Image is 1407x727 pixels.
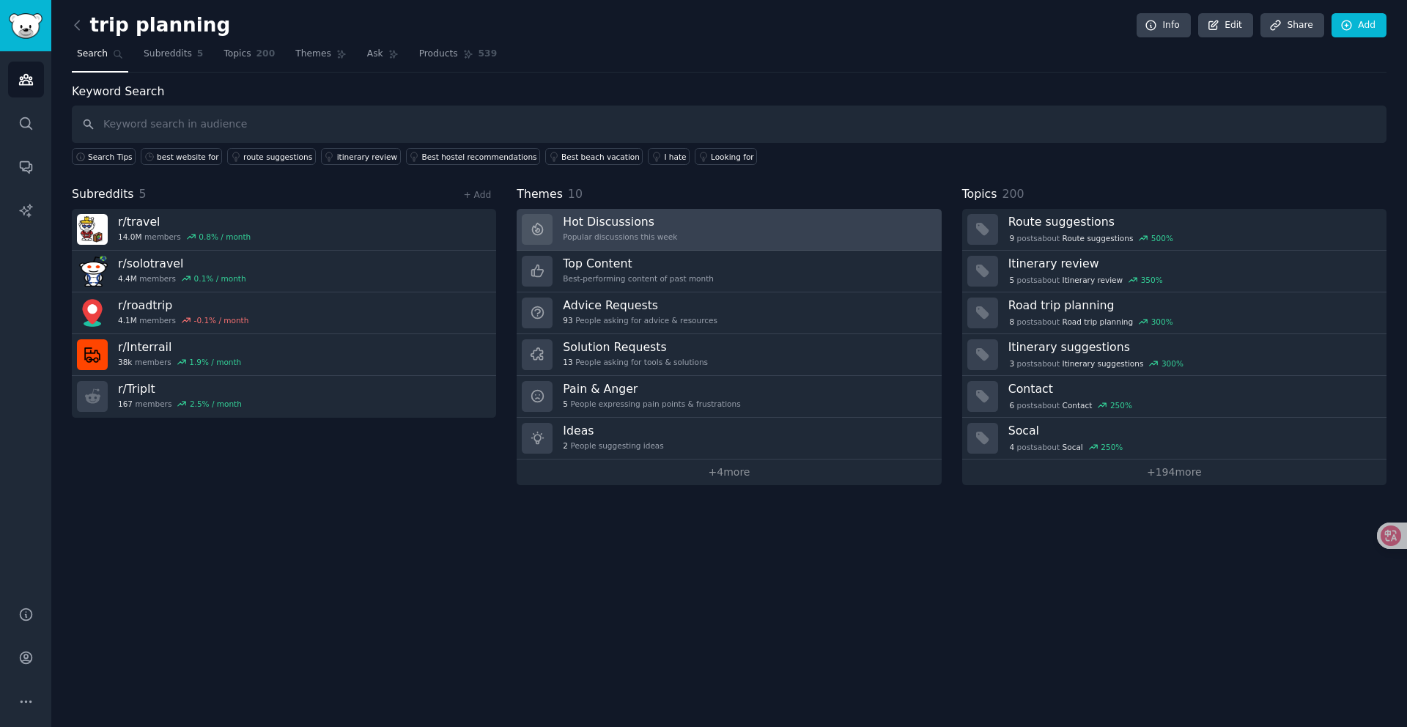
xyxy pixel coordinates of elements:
div: best website for [157,152,219,162]
span: 2 [563,440,568,451]
h3: Advice Requests [563,298,717,313]
h3: Route suggestions [1008,214,1376,229]
span: 38k [118,357,132,367]
div: post s about [1008,440,1124,454]
span: 5 [197,48,204,61]
h3: r/ travel [118,214,251,229]
a: Advice Requests93People asking for advice & resources [517,292,941,334]
a: Info [1137,13,1191,38]
a: Contact6postsaboutContact250% [962,376,1386,418]
a: r/solotravel4.4Mmembers0.1% / month [72,251,496,292]
a: r/roadtrip4.1Mmembers-0.1% / month [72,292,496,334]
a: Socal4postsaboutSocal250% [962,418,1386,460]
div: -0.1 % / month [194,315,249,325]
div: People expressing pain points & frustrations [563,399,740,409]
a: Ideas2People suggesting ideas [517,418,941,460]
h3: r/ TripIt [118,381,242,396]
div: People asking for advice & resources [563,315,717,325]
a: I hate [648,148,690,165]
span: Road trip planning [1063,317,1134,327]
span: 4 [1009,442,1014,452]
a: Looking for [695,148,757,165]
div: 500 % [1151,233,1173,243]
h3: Socal [1008,423,1376,438]
a: r/TripIt167members2.5% / month [72,376,496,418]
div: members [118,357,241,367]
h3: Contact [1008,381,1376,396]
h2: trip planning [72,14,230,37]
h3: Top Content [563,256,714,271]
h3: Itinerary suggestions [1008,339,1376,355]
div: post s about [1008,232,1175,245]
a: Add [1332,13,1386,38]
span: Themes [295,48,331,61]
span: 8 [1009,317,1014,327]
a: Themes [290,43,352,73]
div: 1.9 % / month [189,357,241,367]
h3: r/ roadtrip [118,298,248,313]
span: Socal [1063,442,1083,452]
div: 0.1 % / month [194,273,246,284]
a: Subreddits5 [139,43,208,73]
span: 5 [139,187,147,201]
span: 10 [568,187,583,201]
div: People asking for tools & solutions [563,357,708,367]
span: Subreddits [72,185,134,204]
div: members [118,399,242,409]
span: 14.0M [118,232,141,242]
span: Subreddits [144,48,192,61]
a: Road trip planning8postsaboutRoad trip planning300% [962,292,1386,334]
a: route suggestions [227,148,316,165]
button: Search Tips [72,148,136,165]
span: Topics [224,48,251,61]
span: Itinerary suggestions [1063,358,1144,369]
span: 539 [479,48,498,61]
a: Itinerary review5postsaboutItinerary review350% [962,251,1386,292]
span: 9 [1009,233,1014,243]
div: members [118,232,251,242]
span: Search [77,48,108,61]
div: Best beach vacation [561,152,640,162]
a: +4more [517,460,941,485]
a: Hot DiscussionsPopular discussions this week [517,209,941,251]
span: Itinerary review [1063,275,1123,285]
a: Edit [1198,13,1253,38]
span: Themes [517,185,563,204]
span: 3 [1009,358,1014,369]
div: 250 % [1101,442,1123,452]
a: Products539 [414,43,502,73]
label: Keyword Search [72,84,164,98]
img: Interrail [77,339,108,370]
span: 4.4M [118,273,137,284]
span: 93 [563,315,572,325]
span: Search Tips [88,152,133,162]
a: r/travel14.0Mmembers0.8% / month [72,209,496,251]
div: 350 % [1141,275,1163,285]
a: itinerary review [321,148,401,165]
div: 300 % [1162,358,1183,369]
span: Products [419,48,458,61]
h3: Solution Requests [563,339,708,355]
h3: Pain & Anger [563,381,740,396]
a: Pain & Anger5People expressing pain points & frustrations [517,376,941,418]
span: 167 [118,399,133,409]
span: 4.1M [118,315,137,325]
input: Keyword search in audience [72,106,1386,143]
a: best website for [141,148,222,165]
h3: r/ solotravel [118,256,246,271]
h3: Road trip planning [1008,298,1376,313]
span: 5 [1009,275,1014,285]
div: Looking for [711,152,754,162]
div: Best-performing content of past month [563,273,714,284]
span: 5 [563,399,568,409]
a: Top ContentBest-performing content of past month [517,251,941,292]
img: solotravel [77,256,108,287]
span: Ask [367,48,383,61]
div: post s about [1008,273,1164,287]
a: Solution Requests13People asking for tools & solutions [517,334,941,376]
span: Topics [962,185,997,204]
span: Route suggestions [1063,233,1134,243]
div: 250 % [1110,400,1132,410]
span: Contact [1063,400,1093,410]
span: 200 [256,48,276,61]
